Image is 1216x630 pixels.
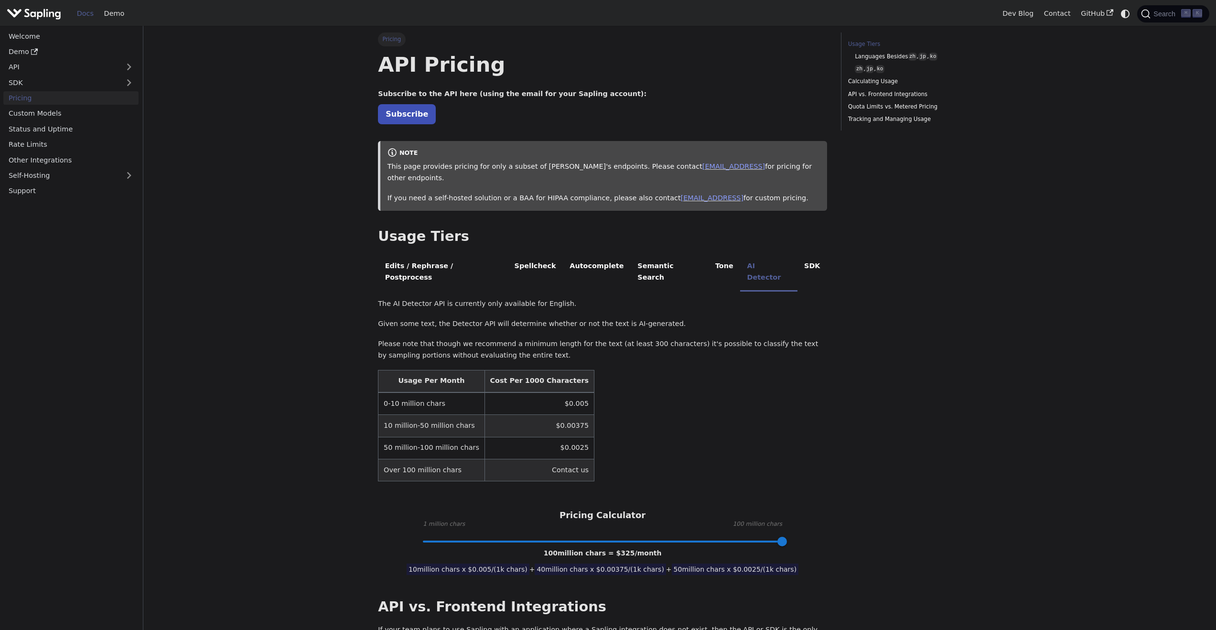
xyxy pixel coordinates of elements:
li: Semantic Search [631,254,709,292]
code: jp [865,65,874,73]
strong: Subscribe to the API here (using the email for your Sapling account): [378,90,646,98]
a: Demo [3,45,139,59]
th: Usage Per Month [378,370,484,392]
a: [EMAIL_ADDRESS] [681,194,743,202]
code: jp [918,53,927,61]
span: 40 million chars x $ 0.00375 /(1k chars) [535,564,666,575]
p: Please note that though we recommend a minimum length for the text (at least 300 characters) it's... [378,338,827,361]
a: Contact [1039,6,1076,21]
div: note [387,148,820,159]
td: 10 million-50 million chars [378,415,484,437]
button: Expand sidebar category 'SDK' [119,76,139,89]
img: Sapling.ai [7,7,61,21]
a: Usage Tiers [848,40,978,49]
h2: API vs. Frontend Integrations [378,598,827,616]
td: $0.0025 [484,437,594,459]
a: Status and Uptime [3,122,139,136]
a: Quota Limits vs. Metered Pricing [848,102,978,111]
a: zh,jp,ko [855,65,974,74]
button: Search (Command+K) [1137,5,1209,22]
p: If you need a self-hosted solution or a BAA for HIPAA compliance, please also contact for custom ... [387,193,820,204]
span: Pricing [378,33,405,46]
a: GitHub [1076,6,1118,21]
a: Tracking and Managing Usage [848,115,978,124]
button: Expand sidebar category 'API' [119,60,139,74]
a: Sapling.ai [7,7,65,21]
span: + [529,565,535,573]
li: SDK [797,254,827,292]
li: Autocomplete [563,254,631,292]
a: Custom Models [3,107,139,120]
span: 1 million chars [423,520,465,529]
a: API [3,60,119,74]
button: Switch between dark and light mode (currently system mode) [1119,7,1132,21]
li: Edits / Rephrase / Postprocess [378,254,507,292]
td: $0.00375 [484,415,594,437]
a: Languages Besideszh,jp,ko [855,52,974,61]
h1: API Pricing [378,52,827,77]
a: API vs. Frontend Integrations [848,90,978,99]
span: 50 million chars x $ 0.0025 /(1k chars) [672,564,799,575]
code: zh [908,53,917,61]
li: Spellcheck [507,254,563,292]
p: The AI Detector API is currently only available for English. [378,298,827,310]
a: Support [3,184,139,198]
h2: Usage Tiers [378,228,827,245]
td: $0.005 [484,392,594,415]
kbd: K [1193,9,1202,18]
td: Contact us [484,459,594,481]
span: + [666,565,672,573]
a: Rate Limits [3,138,139,152]
p: Given some text, the Detector API will determine whether or not the text is AI-generated. [378,318,827,330]
span: 10 million chars x $ 0.005 /(1k chars) [407,564,529,575]
td: 50 million-100 million chars [378,437,484,459]
p: This page provides pricing for only a subset of [PERSON_NAME]'s endpoints. Please contact for pri... [387,161,820,184]
kbd: ⌘ [1181,9,1191,18]
a: Docs [72,6,99,21]
li: AI Detector [740,254,797,292]
td: Over 100 million chars [378,459,484,481]
h3: Pricing Calculator [560,510,646,521]
a: Dev Blog [997,6,1038,21]
span: 100 million chars = $ 325 /month [544,549,662,557]
code: ko [929,53,937,61]
td: 0-10 million chars [378,392,484,415]
a: Pricing [3,91,139,105]
a: Other Integrations [3,153,139,167]
a: SDK [3,76,119,89]
a: Subscribe [378,104,436,124]
a: Demo [99,6,129,21]
span: 100 million chars [733,520,782,529]
nav: Breadcrumbs [378,33,827,46]
span: Search [1151,10,1181,18]
a: Calculating Usage [848,77,978,86]
a: [EMAIL_ADDRESS] [702,163,765,170]
th: Cost Per 1000 Characters [484,370,594,392]
a: Self-Hosting [3,169,139,183]
li: Tone [709,254,741,292]
code: ko [876,65,884,73]
a: Welcome [3,29,139,43]
code: zh [855,65,863,73]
